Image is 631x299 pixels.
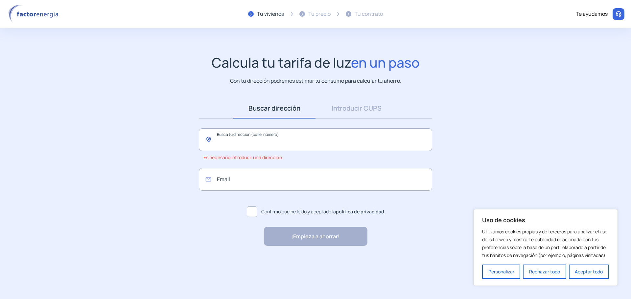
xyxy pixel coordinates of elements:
[7,5,62,24] img: logo factor
[212,54,420,71] h1: Calcula tu tarifa de luz
[523,265,566,279] button: Rechazar todo
[257,10,284,18] div: Tu vivienda
[482,228,609,259] p: Utilizamos cookies propias y de terceros para analizar el uso del sitio web y mostrarte publicida...
[315,98,398,118] a: Introducir CUPS
[569,265,609,279] button: Aceptar todo
[473,209,618,286] div: Uso de cookies
[355,10,383,18] div: Tu contrato
[230,77,401,85] p: Con tu dirección podremos estimar tu consumo para calcular tu ahorro.
[203,151,282,164] span: Es necesario introducir una dirección
[482,265,520,279] button: Personalizar
[336,208,384,215] a: política de privacidad
[233,98,315,118] a: Buscar dirección
[351,53,420,72] span: en un paso
[261,208,384,215] span: Confirmo que he leído y aceptado la
[308,10,331,18] div: Tu precio
[576,10,608,18] div: Te ayudamos
[615,11,622,17] img: llamar
[482,216,609,224] p: Uso de cookies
